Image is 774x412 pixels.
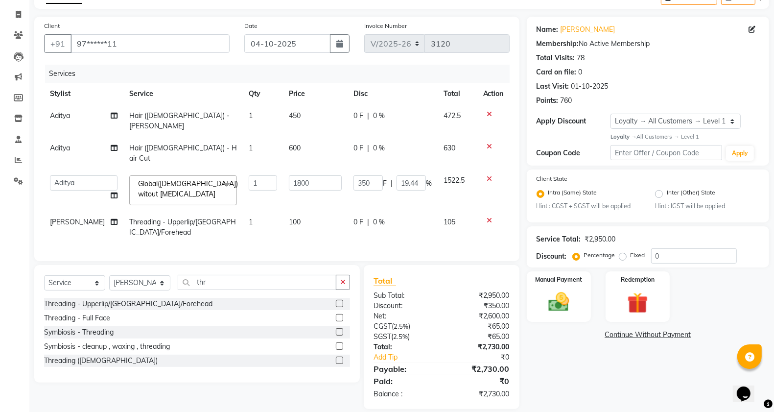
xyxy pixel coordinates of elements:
[579,67,583,77] div: 0
[123,83,243,105] th: Service
[537,24,559,35] div: Name:
[537,202,641,211] small: Hint : CGST + SGST will be applied
[548,188,597,200] label: Intra (Same) State
[367,217,369,227] span: |
[70,34,230,53] input: Search by Name/Mobile/Email/Code
[374,322,392,331] span: CGST
[535,275,582,284] label: Manual Payment
[477,83,510,105] th: Action
[631,251,645,260] label: Fixed
[364,22,407,30] label: Invoice Number
[366,321,442,332] div: ( )
[50,111,70,120] span: Aditya
[50,144,70,152] span: Aditya
[537,251,567,262] div: Discount:
[44,83,123,105] th: Stylist
[444,176,465,185] span: 1522.5
[50,218,105,226] span: [PERSON_NAME]
[542,290,575,314] img: _cash.svg
[129,144,237,163] span: Hair ([DEMOGRAPHIC_DATA]) - Hair Cut
[393,333,408,340] span: 2.5%
[129,111,230,130] span: Hair ([DEMOGRAPHIC_DATA]) - [PERSON_NAME]
[537,67,577,77] div: Card on file:
[444,144,455,152] span: 630
[561,96,572,106] div: 760
[667,188,715,200] label: Inter (Other) State
[178,275,336,290] input: Search or Scan
[383,178,387,189] span: F
[442,311,517,321] div: ₹2,600.00
[373,143,385,153] span: 0 %
[621,275,655,284] label: Redemption
[283,83,348,105] th: Price
[442,342,517,352] div: ₹2,730.00
[442,389,517,399] div: ₹2,730.00
[442,332,517,342] div: ₹65.00
[442,291,517,301] div: ₹2,950.00
[537,39,579,49] div: Membership:
[561,24,615,35] a: [PERSON_NAME]
[584,251,615,260] label: Percentage
[44,341,170,352] div: Symbiosis - cleanup , waxing , threading
[444,218,455,226] span: 105
[537,234,581,244] div: Service Total:
[367,143,369,153] span: |
[391,178,393,189] span: |
[44,356,158,366] div: Threading ([DEMOGRAPHIC_DATA])
[442,375,517,387] div: ₹0
[249,144,253,152] span: 1
[348,83,438,105] th: Disc
[45,65,517,83] div: Services
[537,96,559,106] div: Points:
[610,133,636,140] strong: Loyalty →
[444,111,461,120] span: 472.5
[438,83,477,105] th: Total
[249,111,253,120] span: 1
[571,81,609,92] div: 01-10-2025
[366,332,442,342] div: ( )
[442,301,517,311] div: ₹350.00
[610,133,759,141] div: All Customers → Level 1
[366,301,442,311] div: Discount:
[655,202,759,211] small: Hint : IGST will be applied
[353,111,363,121] span: 0 F
[366,363,442,375] div: Payable:
[44,299,212,309] div: Threading - Upperlip/[GEOGRAPHIC_DATA]/Forehead
[537,116,611,126] div: Apply Discount
[621,290,654,315] img: _gift.svg
[215,190,220,198] a: x
[585,234,616,244] div: ₹2,950.00
[44,22,60,30] label: Client
[374,332,391,341] span: SGST
[289,144,301,152] span: 600
[244,22,258,30] label: Date
[289,218,301,226] span: 100
[577,53,585,63] div: 78
[243,83,283,105] th: Qty
[129,218,236,237] span: Threading - Upperlip/[GEOGRAPHIC_DATA]/Forehead
[537,39,759,49] div: No Active Membership
[44,313,110,323] div: Threading - Full Face
[537,81,569,92] div: Last Visit:
[366,291,442,301] div: Sub Total:
[373,217,385,227] span: 0 %
[537,53,575,63] div: Total Visits:
[454,352,517,363] div: ₹0
[374,276,396,286] span: Total
[353,217,363,227] span: 0 F
[366,389,442,399] div: Balance :
[537,174,568,183] label: Client State
[733,373,764,402] iframe: chat widget
[537,148,611,158] div: Coupon Code
[394,322,408,330] span: 2.5%
[529,330,767,340] a: Continue Without Payment
[289,111,301,120] span: 450
[366,352,454,363] a: Add Tip
[44,327,114,338] div: Symbiosis - Threading
[426,178,432,189] span: %
[249,218,253,226] span: 1
[366,375,442,387] div: Paid:
[610,145,722,160] input: Enter Offer / Coupon Code
[442,363,517,375] div: ₹2,730.00
[726,146,754,161] button: Apply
